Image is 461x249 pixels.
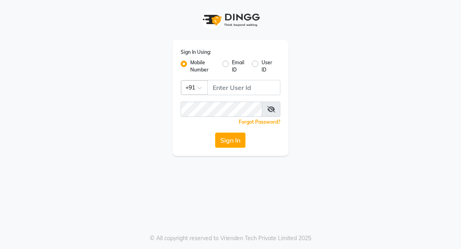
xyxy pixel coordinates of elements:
[190,59,216,73] label: Mobile Number
[181,49,211,56] label: Sign In Using:
[262,59,274,73] label: User ID
[198,8,262,32] img: logo1.svg
[239,119,280,125] a: Forgot Password?
[232,59,246,73] label: Email ID
[181,102,263,117] input: Username
[207,80,281,95] input: Username
[215,133,246,148] button: Sign In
